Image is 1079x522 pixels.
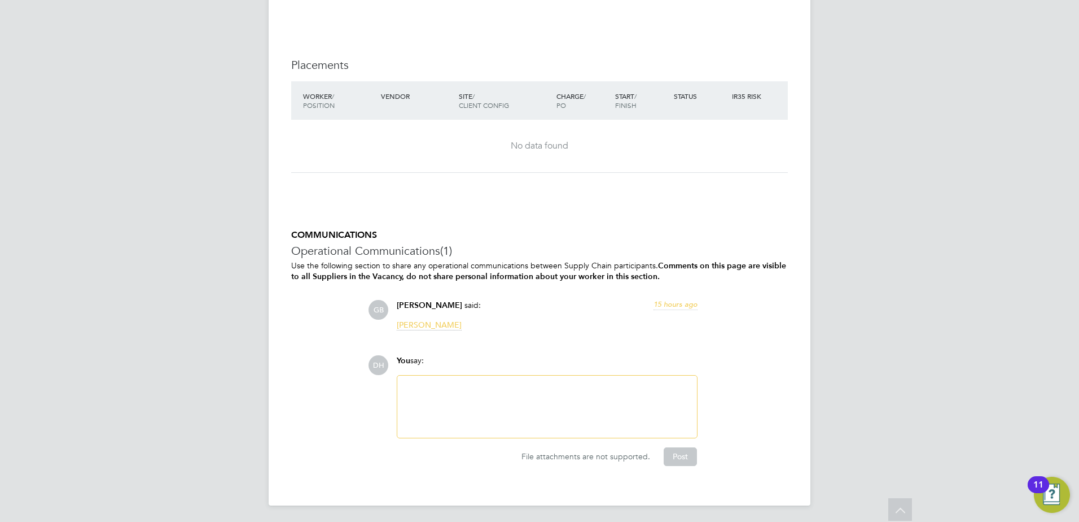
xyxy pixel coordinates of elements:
p: Use the following section to share any operational communications between Supply Chain participants. [291,260,788,282]
div: say: [397,355,698,375]
div: No data found [302,140,777,152]
button: Post [664,447,697,466]
div: Charge [554,86,612,115]
div: IR35 Risk [729,86,768,106]
div: Vendor [378,86,456,106]
span: File attachments are not supported. [521,451,650,462]
span: DH [369,355,388,375]
span: GB [369,300,388,320]
span: / Finish [615,92,637,110]
span: / Position [303,92,335,110]
span: 15 hours ago [653,299,698,309]
div: Worker [300,86,378,115]
span: said: [464,300,481,310]
span: [PERSON_NAME] [397,320,462,330]
h5: COMMUNICATIONS [291,229,788,241]
h3: Placements [291,58,788,72]
span: You [397,356,410,366]
span: / PO [556,92,586,110]
span: [PERSON_NAME] [397,301,462,310]
span: / Client Config [459,92,509,110]
div: Site [456,86,554,115]
div: Start [612,86,671,115]
div: 11 [1033,485,1043,499]
button: Open Resource Center, 11 new notifications [1034,477,1070,513]
div: Status [671,86,730,106]
span: (1) [440,243,452,258]
h3: Operational Communications [291,243,788,258]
